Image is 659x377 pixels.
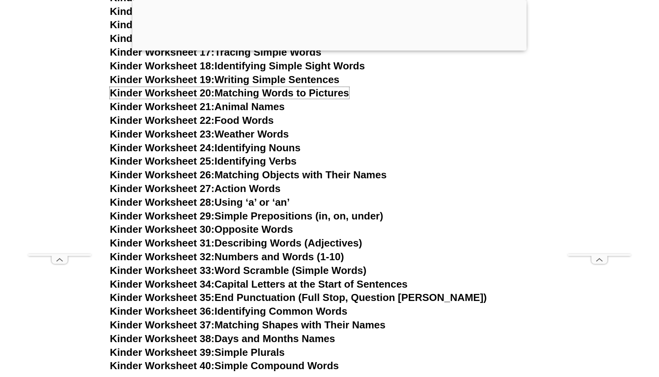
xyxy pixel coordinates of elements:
iframe: Chat Widget [524,288,659,377]
span: Kinder Worksheet 15: [110,19,215,31]
a: Kinder Worksheet 37:Matching Shapes with Their Names [110,319,386,331]
span: Kinder Worksheet 24: [110,142,215,154]
a: Kinder Worksheet 21:Animal Names [110,101,285,112]
a: Kinder Worksheet 17:Tracing Simple Words [110,46,321,58]
span: Kinder Worksheet 26: [110,169,215,181]
a: Kinder Worksheet 30:Opposite Words [110,223,293,235]
a: Kinder Worksheet 38:Days and Months Names [110,333,335,344]
a: Kinder Worksheet 26:Matching Objects with Their Names [110,169,387,181]
span: Kinder Worksheet 39: [110,346,215,358]
span: Kinder Worksheet 20: [110,87,215,99]
span: Kinder Worksheet 36: [110,305,215,317]
a: Kinder Worksheet 35:End Punctuation (Full Stop, Question [PERSON_NAME]) [110,292,487,303]
span: Kinder Worksheet 38: [110,333,215,344]
span: Kinder Worksheet 31: [110,237,215,249]
a: Kinder Worksheet 22:Food Words [110,114,274,126]
a: Kinder Worksheet 25:Identifying Verbs [110,155,297,167]
span: Kinder Worksheet 18: [110,60,215,72]
span: Kinder Worksheet 40: [110,360,215,372]
span: Kinder Worksheet 29: [110,210,215,222]
a: Kinder Worksheet 34:Capital Letters at the Start of Sentences [110,278,408,290]
a: Kinder Worksheet 19:Writing Simple Sentences [110,74,339,85]
a: Kinder Worksheet 27:Action Words [110,183,280,194]
span: Kinder Worksheet 32: [110,251,215,263]
span: Kinder Worksheet 34: [110,278,215,290]
span: Kinder Worksheet 23: [110,128,215,140]
iframe: Advertisement [28,19,91,254]
span: Kinder Worksheet 33: [110,265,215,276]
a: Kinder Worksheet 28:Using ‘a’ or ‘an’ [110,196,290,208]
a: Kinder Worksheet 36:Identifying Common Words [110,305,347,317]
span: Kinder Worksheet 30: [110,223,215,235]
span: Kinder Worksheet 16: [110,33,215,44]
a: Kinder Worksheet 33:Word Scramble (Simple Words) [110,265,366,276]
a: Kinder Worksheet 14:Days of the Week [110,5,299,17]
span: Kinder Worksheet 17: [110,46,215,58]
span: Kinder Worksheet 14: [110,5,215,17]
span: Kinder Worksheet 21: [110,101,215,112]
a: Kinder Worksheet 24:Identifying Nouns [110,142,300,154]
iframe: Advertisement [568,19,631,254]
a: Kinder Worksheet 31:Describing Words (Adjectives) [110,237,362,249]
span: Kinder Worksheet 37: [110,319,215,331]
a: Kinder Worksheet 39:Simple Plurals [110,346,285,358]
a: Kinder Worksheet 16:Matching Pictures to Words [110,33,349,44]
span: Kinder Worksheet 28: [110,196,215,208]
a: Kinder Worksheet 18:Identifying Simple Sight Words [110,60,365,72]
a: Kinder Worksheet 32:Numbers and Words (1-10) [110,251,344,263]
a: Kinder Worksheet 20:Matching Words to Pictures [110,87,349,99]
a: Kinder Worksheet 15:Simple Word Families (e.g., cat, bat, hat) [110,19,410,31]
span: Kinder Worksheet 22: [110,114,215,126]
span: Kinder Worksheet 25: [110,155,215,167]
a: Kinder Worksheet 29:Simple Prepositions (in, on, under) [110,210,383,222]
a: Kinder Worksheet 40:Simple Compound Words [110,360,339,372]
span: Kinder Worksheet 27: [110,183,215,194]
span: Kinder Worksheet 19: [110,74,215,85]
span: Kinder Worksheet 35: [110,292,215,303]
a: Kinder Worksheet 23:Weather Words [110,128,289,140]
